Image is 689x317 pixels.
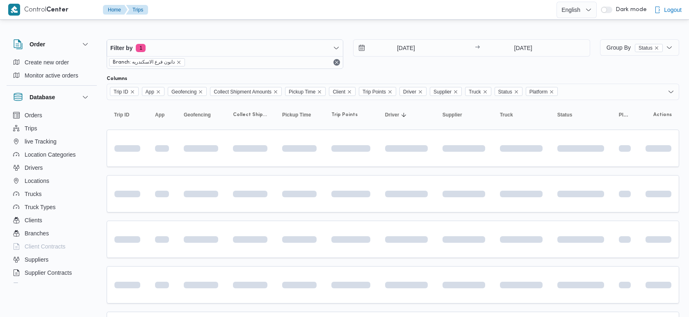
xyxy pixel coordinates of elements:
span: Truck [500,112,513,118]
button: Locations [10,174,94,187]
span: Platform [529,87,548,96]
button: Suppliers [10,253,94,266]
label: Columns [107,75,127,82]
span: Supplier [430,87,462,96]
span: Truck [465,87,491,96]
span: Status [495,87,522,96]
span: Branches [25,228,49,238]
span: Pickup Time [282,112,311,118]
span: Dark mode [612,7,647,13]
button: Order [13,39,90,49]
span: App [155,112,164,118]
span: Geofencing [171,87,196,96]
button: Remove Trip ID from selection in this group [130,89,135,94]
button: Remove App from selection in this group [156,89,161,94]
button: Remove Pickup Time from selection in this group [317,89,322,94]
span: Trucks [25,189,41,199]
span: Client [333,87,345,96]
span: Status [635,44,663,52]
span: Collect Shipment Amounts [214,87,271,96]
button: Remove Driver from selection in this group [418,89,423,94]
h3: Database [30,92,55,102]
input: Press the down key to open a popover containing a calendar. [354,40,447,56]
span: Trip Points [359,87,396,96]
button: Branches [10,227,94,240]
h3: Order [30,39,45,49]
button: Trips [126,5,148,15]
span: Trip Points [331,112,358,118]
span: live Tracking [25,137,57,146]
button: Client Contracts [10,240,94,253]
button: Platform [616,108,634,121]
span: Actions [653,112,672,118]
span: Status [639,44,652,52]
button: Devices [10,279,94,292]
button: Filter by1 active filters [107,40,343,56]
span: Group By Status [607,44,663,51]
button: Truck Types [10,201,94,214]
button: live Tracking [10,135,94,148]
button: Location Categories [10,148,94,161]
span: Locations [25,176,49,186]
span: Branch: دانون فرع الاسكندريه [109,58,185,66]
button: Trips [10,122,94,135]
input: Press the down key to open a popover containing a calendar. [482,40,564,56]
button: Clients [10,214,94,227]
button: Database [13,92,90,102]
button: Remove Client from selection in this group [347,89,352,94]
button: Remove Truck from selection in this group [483,89,488,94]
button: Open list of options [668,89,674,95]
span: Suppliers [25,255,48,265]
span: Collect Shipment Amounts [210,87,282,96]
span: Monitor active orders [25,71,78,80]
button: Remove [332,57,342,67]
span: Location Categories [25,150,76,160]
button: Geofencing [180,108,221,121]
span: Trips [25,123,37,133]
button: Remove Collect Shipment Amounts from selection in this group [273,89,278,94]
b: Center [46,7,68,13]
div: Order [7,56,97,85]
button: remove selected entity [654,46,659,50]
button: App [152,108,172,121]
span: Driver [399,87,427,96]
span: Driver [403,87,416,96]
span: Orders [25,110,42,120]
span: App [146,87,154,96]
button: Trip ID [111,108,144,121]
span: Supplier [443,112,462,118]
button: Remove Supplier from selection in this group [453,89,458,94]
span: Supplier Contracts [25,268,72,278]
button: Monitor active orders [10,69,94,82]
button: Drivers [10,161,94,174]
button: Truck [497,108,546,121]
span: App [142,87,164,96]
span: 1 active filters [136,44,146,52]
img: X8yXhbKr1z7QwAAAABJRU5ErkJggg== [8,4,20,16]
span: Platform [526,87,558,96]
span: Drivers [25,163,43,173]
span: Driver; Sorted in descending order [385,112,399,118]
span: Platform [619,112,631,118]
span: Trip ID [114,112,129,118]
span: Devices [25,281,45,291]
span: Logout [664,5,682,15]
span: Collect Shipment Amounts [233,112,267,118]
button: Remove Platform from selection in this group [549,89,554,94]
button: Supplier Contracts [10,266,94,279]
button: DriverSorted in descending order [382,108,431,121]
div: → [475,45,480,51]
button: remove selected entity [176,60,181,65]
span: Pickup Time [289,87,315,96]
span: Create new order [25,57,69,67]
span: Geofencing [168,87,207,96]
span: Pickup Time [285,87,326,96]
span: Supplier [433,87,452,96]
button: Home [103,5,128,15]
svg: Sorted in descending order [401,112,407,118]
span: Filter by [110,43,132,53]
button: Create new order [10,56,94,69]
span: Trip ID [110,87,139,96]
span: Trip ID [114,87,128,96]
button: Trucks [10,187,94,201]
